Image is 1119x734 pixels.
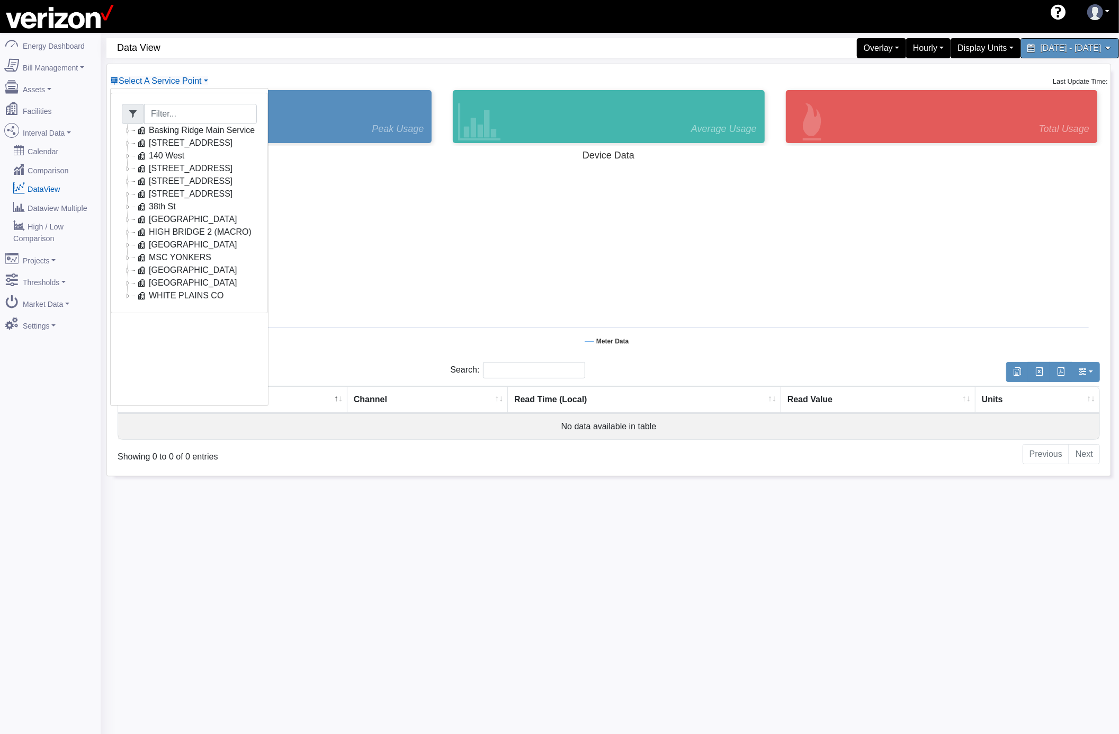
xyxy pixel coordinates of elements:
[450,362,585,378] label: Search:
[135,175,235,188] a: [STREET_ADDRESS]
[135,251,213,264] a: MSC YONKERS
[951,38,1020,58] div: Display Units
[857,38,906,58] div: Overlay
[135,277,239,289] a: [GEOGRAPHIC_DATA]
[122,162,257,175] li: [STREET_ADDRESS]
[1039,122,1089,136] span: Total Usage
[906,38,951,58] div: Hourly
[122,104,144,124] span: Filter
[135,238,239,251] a: [GEOGRAPHIC_DATA]
[118,413,1099,439] td: No data available in table
[1041,43,1102,52] span: [DATE] - [DATE]
[1006,362,1028,382] button: Copy to clipboard
[372,122,424,136] span: Peak Usage
[122,238,257,251] li: [GEOGRAPHIC_DATA]
[122,251,257,264] li: MSC YONKERS
[122,149,257,162] li: 140 West
[122,188,257,200] li: [STREET_ADDRESS]
[110,76,208,85] a: Select A Service Point
[135,162,235,175] a: [STREET_ADDRESS]
[135,200,178,213] a: 38th St
[135,137,235,149] a: [STREET_ADDRESS]
[110,88,268,406] div: Select A Service Point
[483,362,585,378] input: Search:
[135,188,235,200] a: [STREET_ADDRESS]
[119,76,202,85] span: Device List
[135,213,239,226] a: [GEOGRAPHIC_DATA]
[122,264,257,277] li: [GEOGRAPHIC_DATA]
[135,289,226,302] a: WHITE PLAINS CO
[347,386,508,413] th: Channel : activate to sort column ascending
[781,386,975,413] th: Read Value : activate to sort column ascending
[122,175,257,188] li: [STREET_ADDRESS]
[117,38,614,58] span: Data View
[1028,362,1050,382] button: Export to Excel
[122,213,257,226] li: [GEOGRAPHIC_DATA]
[1071,362,1100,382] button: Show/Hide Columns
[135,124,257,137] a: Basking Ridge Main Service
[118,443,517,463] div: Showing 0 to 0 of 0 entries
[135,226,254,238] a: HIGH BRIDGE 2 (MACRO)
[975,386,1099,413] th: Units : activate to sort column ascending
[122,137,257,149] li: [STREET_ADDRESS]
[1050,362,1072,382] button: Generate PDF
[508,386,781,413] th: Read Time (Local) : activate to sort column ascending
[122,289,257,302] li: WHITE PLAINS CO
[596,338,629,345] tspan: Meter Data
[122,124,257,137] li: Basking Ridge Main Service
[135,149,186,162] a: 140 West
[122,226,257,238] li: HIGH BRIDGE 2 (MACRO)
[122,277,257,289] li: [GEOGRAPHIC_DATA]
[1087,4,1103,20] img: user-3.svg
[122,200,257,213] li: 38th St
[144,104,257,124] input: Filter
[135,264,239,277] a: [GEOGRAPHIC_DATA]
[1053,77,1108,85] small: Last Update Time:
[691,122,757,136] span: Average Usage
[583,150,635,161] tspan: Device Data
